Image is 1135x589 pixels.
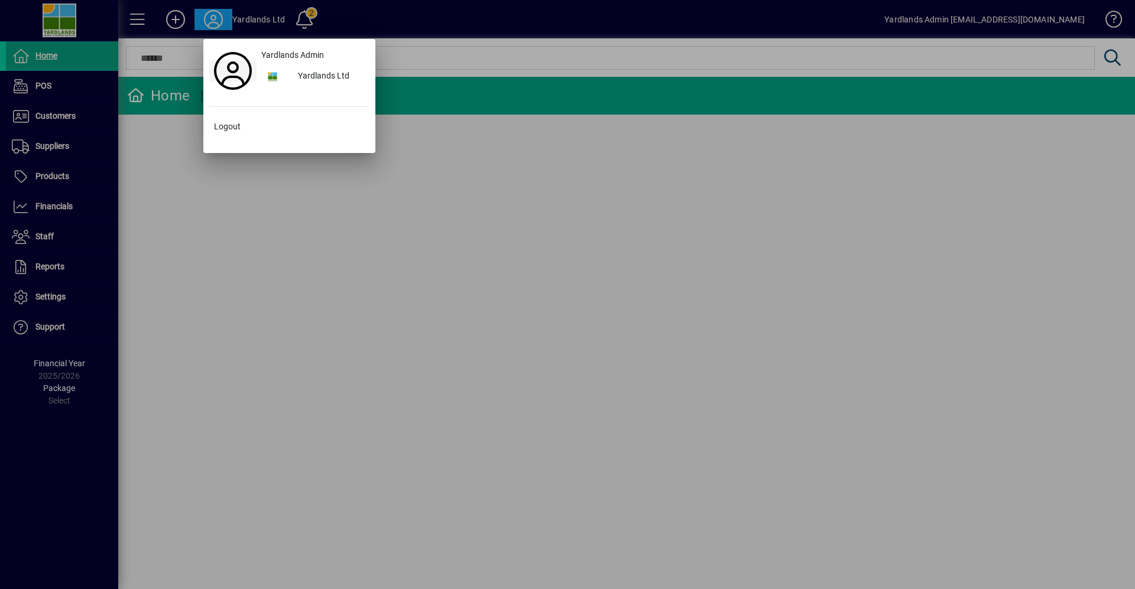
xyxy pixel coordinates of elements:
[257,66,369,87] button: Yardlands Ltd
[288,66,369,87] div: Yardlands Ltd
[257,45,369,66] a: Yardlands Admin
[261,49,324,61] span: Yardlands Admin
[209,116,369,138] button: Logout
[209,60,257,82] a: Profile
[214,121,241,133] span: Logout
